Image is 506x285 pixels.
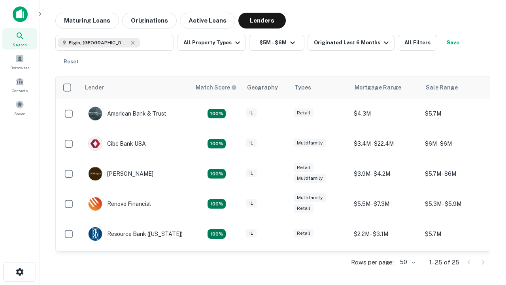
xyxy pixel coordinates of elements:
img: picture [89,227,102,241]
td: $5.3M - $5.9M [421,189,492,219]
span: Borrowers [10,65,29,71]
img: picture [89,197,102,211]
div: IL [246,108,257,118]
td: $5.6M [421,249,492,279]
button: Active Loans [180,13,235,28]
div: 50 [397,256,417,268]
td: $4.3M [350,99,421,129]
div: Lender [85,83,104,92]
div: Multifamily [294,139,326,148]
div: Retail [294,163,313,172]
td: $5.7M [421,99,492,129]
div: Cibc Bank USA [88,137,146,151]
div: Resource Bank ([US_STATE]) [88,227,183,241]
td: $3.4M - $22.4M [350,129,421,159]
div: IL [246,169,257,178]
div: Capitalize uses an advanced AI algorithm to match your search with the best lender. The match sco... [196,83,237,92]
div: Matching Properties: 4, hasApolloMatch: undefined [208,229,226,239]
button: All Property Types [177,35,246,51]
span: Saved [14,110,26,117]
th: Geography [242,76,290,99]
button: Reset [59,54,84,70]
a: Search [2,28,37,49]
button: $5M - $6M [249,35,304,51]
div: Matching Properties: 7, hasApolloMatch: undefined [208,109,226,118]
td: $5.7M - $6M [421,159,492,189]
th: Sale Range [421,76,492,99]
div: Matching Properties: 4, hasApolloMatch: undefined [208,139,226,148]
div: American Bank & Trust [88,106,166,121]
div: Renovo Financial [88,197,151,211]
td: $3.9M - $4.2M [350,159,421,189]
p: Rows per page: [351,258,394,267]
button: Originations [122,13,177,28]
span: Search [13,42,27,48]
a: Contacts [2,74,37,95]
div: Geography [247,83,278,92]
div: IL [246,139,257,148]
td: $2.2M - $3.1M [350,219,421,249]
a: Saved [2,97,37,118]
td: $4M [350,249,421,279]
button: Originated Last 6 Months [308,35,395,51]
img: picture [89,137,102,150]
th: Lender [80,76,191,99]
td: $5.5M - $7.3M [350,189,421,219]
img: picture [89,107,102,120]
span: Contacts [12,87,28,94]
div: Multifamily [294,193,326,202]
a: Borrowers [2,51,37,72]
div: Matching Properties: 4, hasApolloMatch: undefined [208,169,226,179]
div: Retail [294,229,313,238]
img: picture [89,167,102,180]
button: Maturing Loans [55,13,119,28]
div: Retail [294,108,313,118]
div: IL [246,199,257,208]
button: Lenders [238,13,286,28]
div: Sale Range [426,83,458,92]
div: Retail [294,204,313,213]
div: Originated Last 6 Months [314,38,391,47]
th: Capitalize uses an advanced AI algorithm to match your search with the best lender. The match sco... [191,76,242,99]
h6: Match Score [196,83,235,92]
div: IL [246,229,257,238]
div: Matching Properties: 4, hasApolloMatch: undefined [208,199,226,209]
iframe: Chat Widget [466,196,506,234]
div: [PERSON_NAME] [88,167,153,181]
td: $5.7M [421,219,492,249]
th: Mortgage Range [350,76,421,99]
img: capitalize-icon.png [13,6,28,22]
span: Elgin, [GEOGRAPHIC_DATA], [GEOGRAPHIC_DATA] [69,39,128,46]
div: Multifamily [294,174,326,183]
td: $6M - $6M [421,129,492,159]
div: Mortgage Range [355,83,401,92]
button: Save your search to get updates of matches that match your search criteria. [440,35,466,51]
div: Types [295,83,311,92]
th: Types [290,76,350,99]
button: All Filters [398,35,437,51]
p: 1–25 of 25 [429,258,459,267]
